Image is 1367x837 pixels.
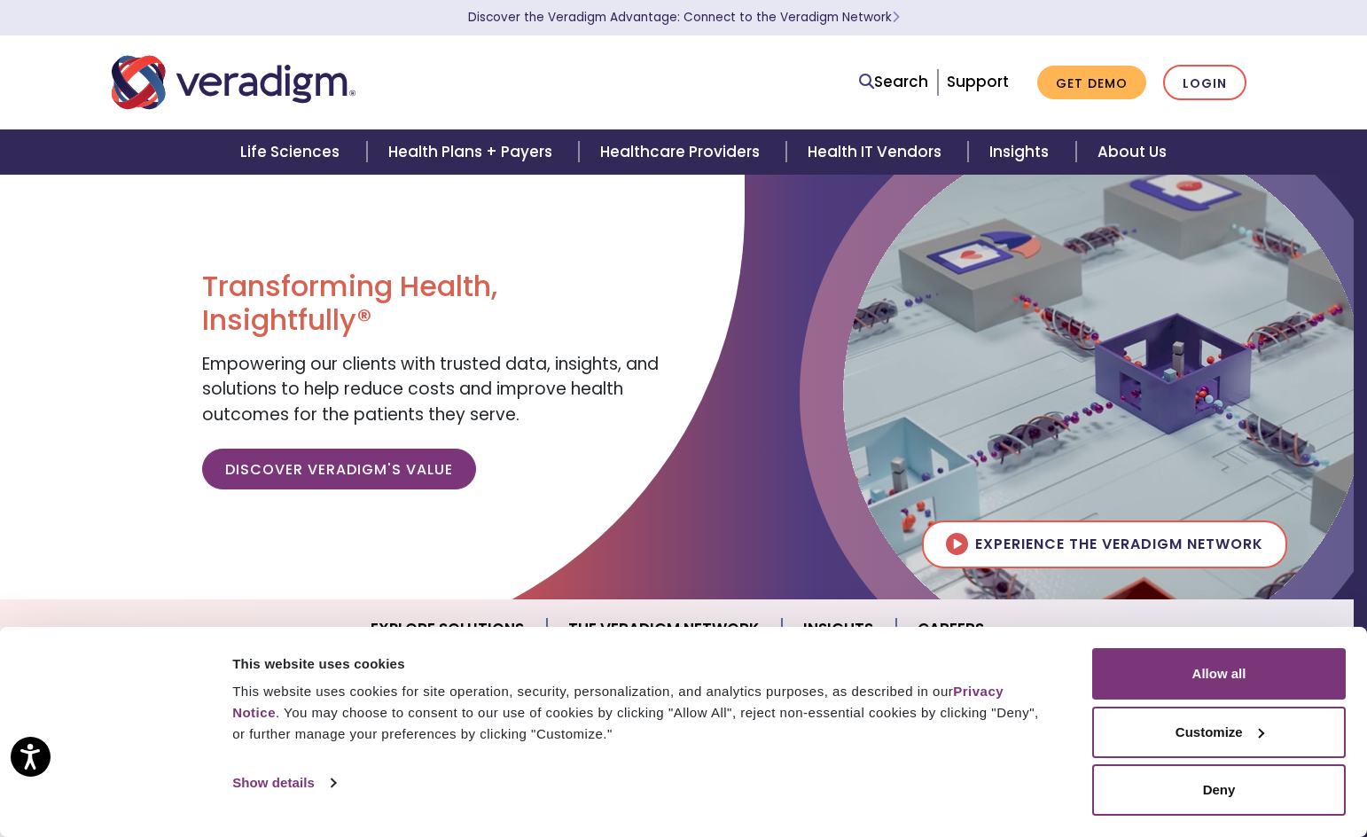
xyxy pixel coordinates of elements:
a: Careers [896,606,1005,652]
a: Discover Veradigm's Value [202,449,476,489]
span: Empowering our clients with trusted data, insights, and solutions to help reduce costs and improv... [202,352,659,426]
h1: Transforming Health, Insightfully® [202,270,663,338]
button: Allow all [1092,648,1346,700]
a: Saved Employees [85,37,190,52]
img: Veradigm logo [112,53,355,112]
a: Health IT Vendors [786,129,968,175]
a: The Veradigm Network [547,606,782,652]
a: Explore Solutions [349,606,547,652]
a: Health Plans + Payers [367,129,579,175]
a: Insights [968,129,1075,175]
a: Support [947,71,1009,92]
button: ------ [113,123,151,142]
a: Discover the Veradigm Advantage: Connect to the Veradigm NetworkLearn More [468,9,900,26]
div: This website uses cookies for site operation, security, personalization, and analytics purposes, ... [232,681,1052,745]
button: Customize [1092,707,1346,758]
button: Deny [1092,764,1346,816]
div: This website uses cookies [232,653,1052,675]
a: Insights [782,606,896,652]
span: ------ [120,126,144,139]
a: Login [1163,65,1246,101]
a: Search [859,70,928,94]
a: Healthcare Providers [579,129,786,175]
a: About Us [1076,129,1188,175]
span: Learn More [892,9,900,26]
a: Show details [232,770,335,796]
a: Life Sciences [219,129,366,175]
a: Get Demo [1037,66,1146,100]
